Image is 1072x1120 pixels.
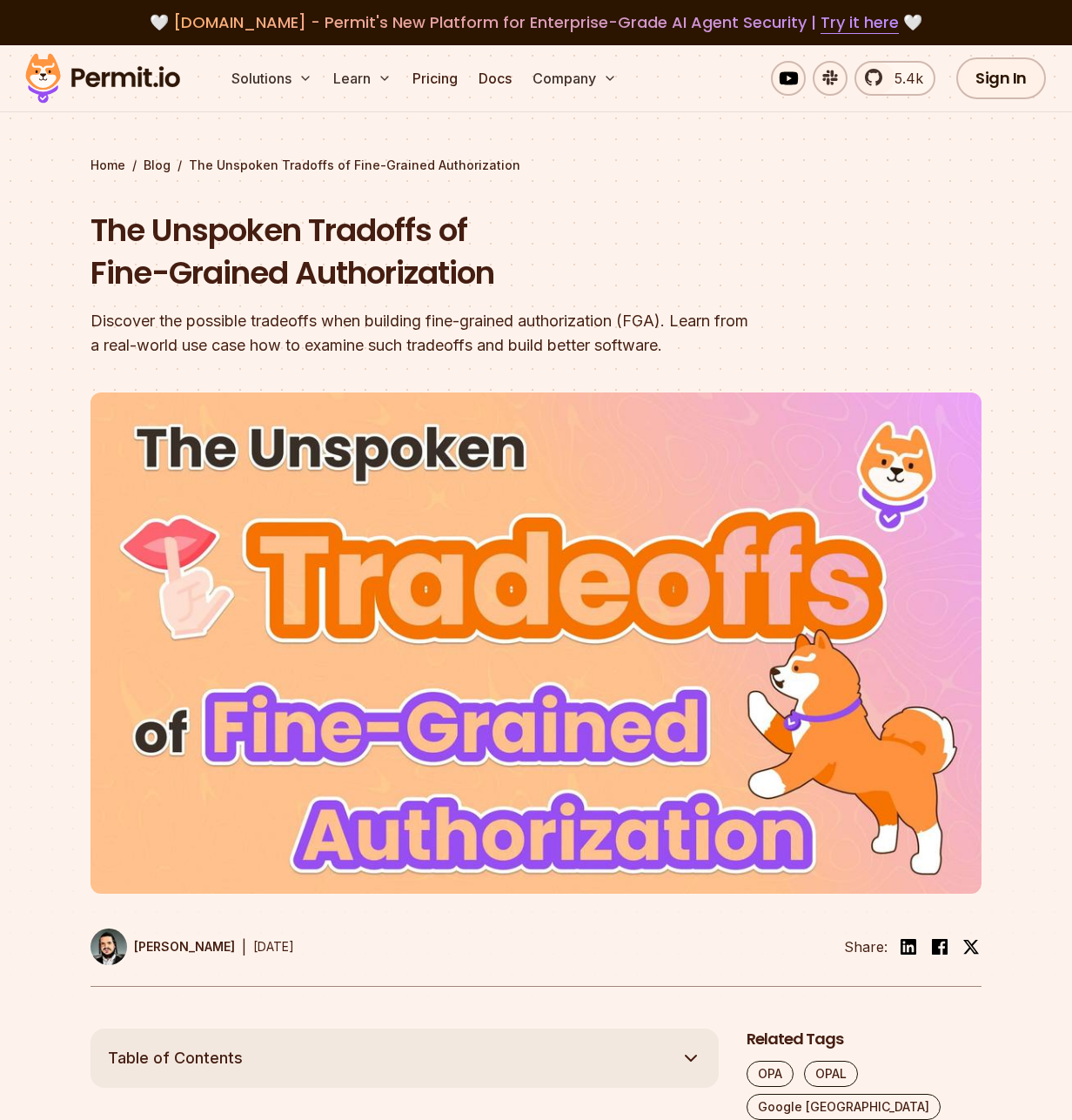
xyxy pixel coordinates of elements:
li: Share: [844,936,888,957]
a: OPA [747,1061,794,1087]
div: Discover the possible tradeoffs when building fine-grained authorization (FGA). Learn from a real... [90,309,759,358]
img: Gabriel L. Manor [90,929,127,965]
a: Docs [472,61,519,96]
a: [PERSON_NAME] [90,929,235,965]
a: Sign In [956,57,1046,99]
a: 5.4k [854,61,935,96]
a: OPAL [804,1061,858,1087]
img: linkedin [898,936,919,957]
p: [PERSON_NAME] [134,938,235,956]
h2: Related Tags [747,1029,982,1050]
h1: The Unspoken Tradoffs of Fine-Grained Authorization [90,209,759,295]
button: Company [526,61,624,96]
button: Learn [326,61,399,96]
a: Home [90,157,125,174]
div: / / [90,157,982,174]
div: | [242,936,246,957]
a: Google [GEOGRAPHIC_DATA] [747,1094,941,1120]
a: Try it here [821,11,899,34]
div: 🤍 🤍 [42,10,1030,35]
img: Permit logo [17,49,188,108]
button: Solutions [224,61,319,96]
img: twitter [962,938,980,956]
button: Table of Contents [90,1029,719,1088]
time: [DATE] [253,939,294,954]
img: facebook [929,936,950,957]
span: Table of Contents [108,1046,243,1070]
a: Pricing [405,61,465,96]
span: [DOMAIN_NAME] - Permit's New Platform for Enterprise-Grade AI Agent Security | [173,11,899,33]
img: The Unspoken Tradoffs of Fine-Grained Authorization [90,392,982,894]
a: Blog [144,157,171,174]
span: 5.4k [884,68,923,89]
